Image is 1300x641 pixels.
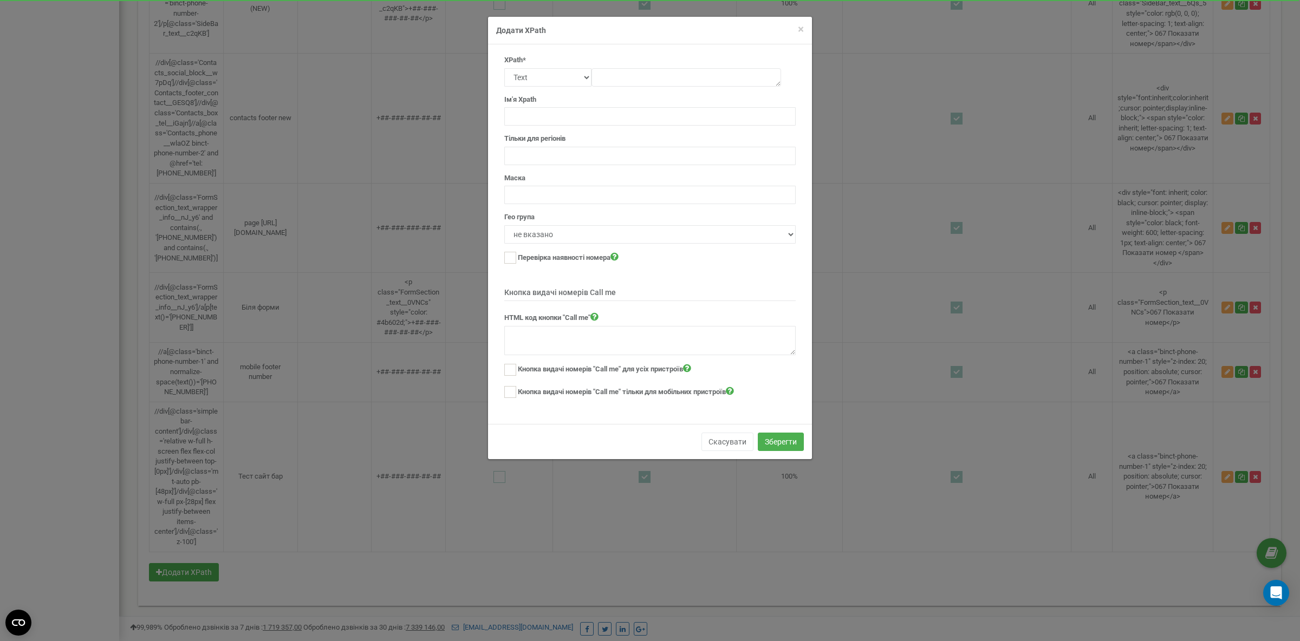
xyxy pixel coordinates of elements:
h4: Додати XPath [496,25,804,36]
label: XPath* [504,55,526,66]
label: Кнопка видачі номерів "Call me" для усіх пристроїв [518,363,691,375]
span: × [798,23,804,36]
div: Open Intercom Messenger [1263,580,1289,606]
button: Open CMP widget [5,610,31,636]
label: Гео група [504,212,535,223]
label: Маска [504,173,525,184]
label: Тільки для регіонів [504,134,565,144]
label: Ім'я Xpath [504,95,536,105]
button: Зберегти [758,433,804,451]
button: Скасувати [701,433,753,451]
label: HTML код кнопки "Call me" [504,312,599,323]
p: Кнопка видачі номерів Call me [504,287,796,301]
label: Перевірка наявності номера [518,252,619,263]
label: Кнопка видачі номерів "Call me" тільки для мобільних пристроїв [518,386,734,397]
